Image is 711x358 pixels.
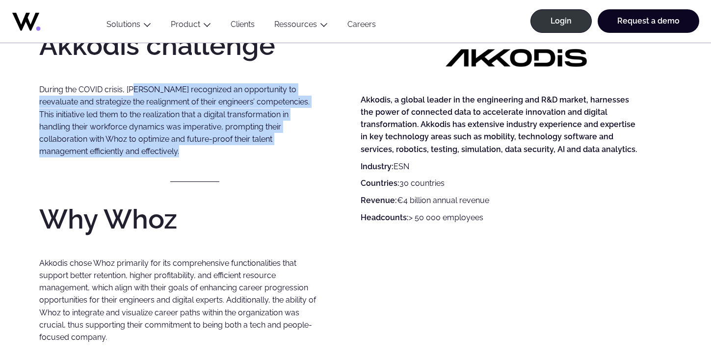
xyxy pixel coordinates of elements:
a: Careers [338,20,386,33]
strong: Headcounts: [361,213,409,222]
a: Ressources [274,20,317,29]
button: Solutions [97,20,161,33]
a: Clients [221,20,264,33]
iframe: Chatbot [646,293,697,344]
strong: Akkodis, a global leader in the engineering and R&D market, harnesses the power of connected data... [361,95,637,154]
button: Ressources [264,20,338,33]
strong: Revenue: [361,196,397,205]
strong: Industry: [361,162,394,171]
a: Product [171,20,200,29]
a: Login [530,9,592,33]
p: €4 billion annual revenue [361,194,641,206]
strong: Countries: [361,179,399,188]
a: Request a demo [598,9,699,33]
h2: Why Whoz [39,205,351,232]
p: 30 countries [361,177,641,189]
p: ESN [361,160,641,173]
h2: Akkodis challenge [39,32,351,59]
p: During the COVID crisis, [PERSON_NAME] recognized an opportunity to reevaluate and strategize the... [39,83,319,158]
p: Akkodis chose Whoz primarily for its comprehensive functionalities that support better retention,... [39,257,319,344]
p: > 50 000 employees [361,211,641,224]
button: Product [161,20,221,33]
